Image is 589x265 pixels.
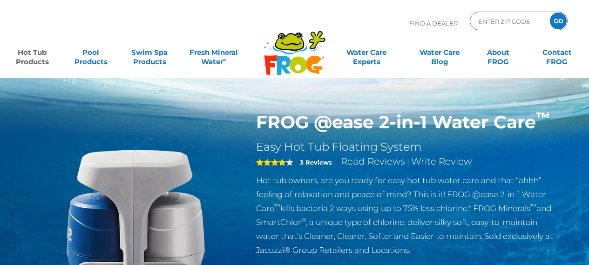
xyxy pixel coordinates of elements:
[550,13,567,29] input: GO
[259,19,331,75] img: Frog Products Logo
[256,173,560,257] p: Hot tub owners, are you ready for easy hot tub water care and that “ahhh” feeling of relaxation a...
[127,43,172,62] a: Swim SpaProducts
[341,156,405,167] a: Read Reviews
[530,203,536,210] sup: ™
[536,109,550,125] sup: ™
[534,43,580,62] a: ContactFROG
[256,140,560,154] h2: Easy Hot Tub Floating System
[301,217,306,224] sup: ®
[330,43,404,62] a: Water CareExperts
[256,159,286,166] span: 4
[409,12,458,35] p: Find A Dealer
[411,156,472,167] a: Write Review
[256,112,560,133] h1: FROG @ease 2-in-1 Water Care
[185,43,243,62] a: Fresh MineralWater∞
[407,158,409,166] span: |
[9,43,55,62] a: Hot TubProducts
[417,43,462,62] a: Water CareBlog
[68,43,114,62] a: PoolProducts
[475,43,521,62] a: AboutFROG
[300,159,332,166] strong: 3 Reviews
[274,203,280,210] sup: ™
[223,56,227,63] sup: ∞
